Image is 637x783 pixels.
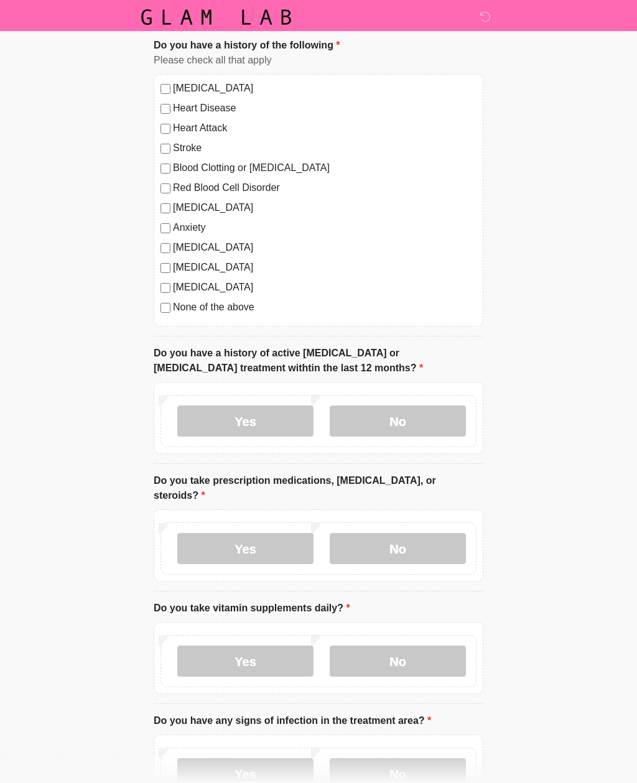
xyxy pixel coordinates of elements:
[154,346,483,376] label: Do you have a history of active [MEDICAL_DATA] or [MEDICAL_DATA] treatment withtin the last 12 mo...
[154,473,483,503] label: Do you take prescription medications, [MEDICAL_DATA], or steroids?
[160,283,170,293] input: [MEDICAL_DATA]
[160,104,170,114] input: Heart Disease
[160,263,170,273] input: [MEDICAL_DATA]
[160,303,170,313] input: None of the above
[160,223,170,233] input: Anxiety
[160,124,170,134] input: Heart Attack
[160,164,170,174] input: Blood Clotting or [MEDICAL_DATA]
[330,405,466,437] label: No
[154,713,431,728] label: Do you have any signs of infection in the treatment area?
[330,646,466,677] label: No
[173,200,477,215] label: [MEDICAL_DATA]
[173,141,477,155] label: Stroke
[160,243,170,253] input: [MEDICAL_DATA]
[160,84,170,94] input: [MEDICAL_DATA]
[330,533,466,564] label: No
[154,38,340,53] label: Do you have a history of the following
[173,280,477,295] label: [MEDICAL_DATA]
[160,183,170,193] input: Red Blood Cell Disorder
[141,9,291,25] img: Glam Lab Logo
[173,300,477,315] label: None of the above
[173,180,477,195] label: Red Blood Cell Disorder
[173,160,477,175] label: Blood Clotting or [MEDICAL_DATA]
[173,260,477,275] label: [MEDICAL_DATA]
[177,646,314,677] label: Yes
[173,121,477,136] label: Heart Attack
[173,81,477,96] label: [MEDICAL_DATA]
[173,220,477,235] label: Anxiety
[160,144,170,154] input: Stroke
[177,405,314,437] label: Yes
[177,533,314,564] label: Yes
[154,53,483,68] div: Please check all that apply
[173,240,477,255] label: [MEDICAL_DATA]
[173,101,477,116] label: Heart Disease
[160,203,170,213] input: [MEDICAL_DATA]
[154,601,350,616] label: Do you take vitamin supplements daily?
